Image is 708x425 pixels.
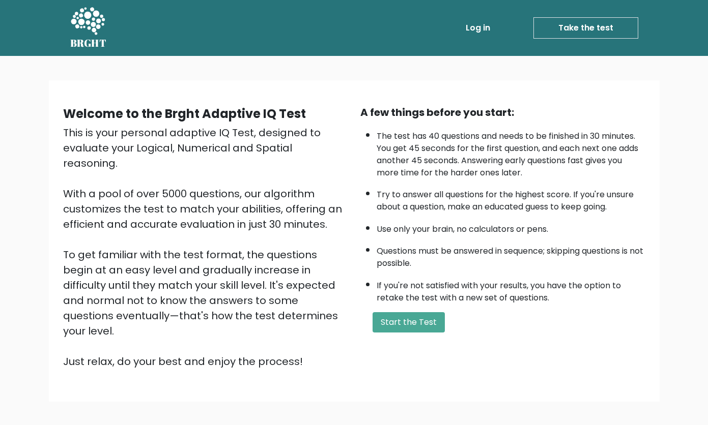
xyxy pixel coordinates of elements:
li: Try to answer all questions for the highest score. If you're unsure about a question, make an edu... [377,184,645,213]
li: Questions must be answered in sequence; skipping questions is not possible. [377,240,645,269]
li: The test has 40 questions and needs to be finished in 30 minutes. You get 45 seconds for the firs... [377,125,645,179]
b: Welcome to the Brght Adaptive IQ Test [63,105,306,122]
button: Start the Test [373,312,445,332]
a: BRGHT [70,4,107,52]
a: Log in [462,18,494,38]
li: If you're not satisfied with your results, you have the option to retake the test with a new set ... [377,275,645,304]
div: This is your personal adaptive IQ Test, designed to evaluate your Logical, Numerical and Spatial ... [63,125,348,369]
h5: BRGHT [70,37,107,49]
a: Take the test [533,17,638,39]
div: A few things before you start: [360,105,645,120]
li: Use only your brain, no calculators or pens. [377,218,645,235]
